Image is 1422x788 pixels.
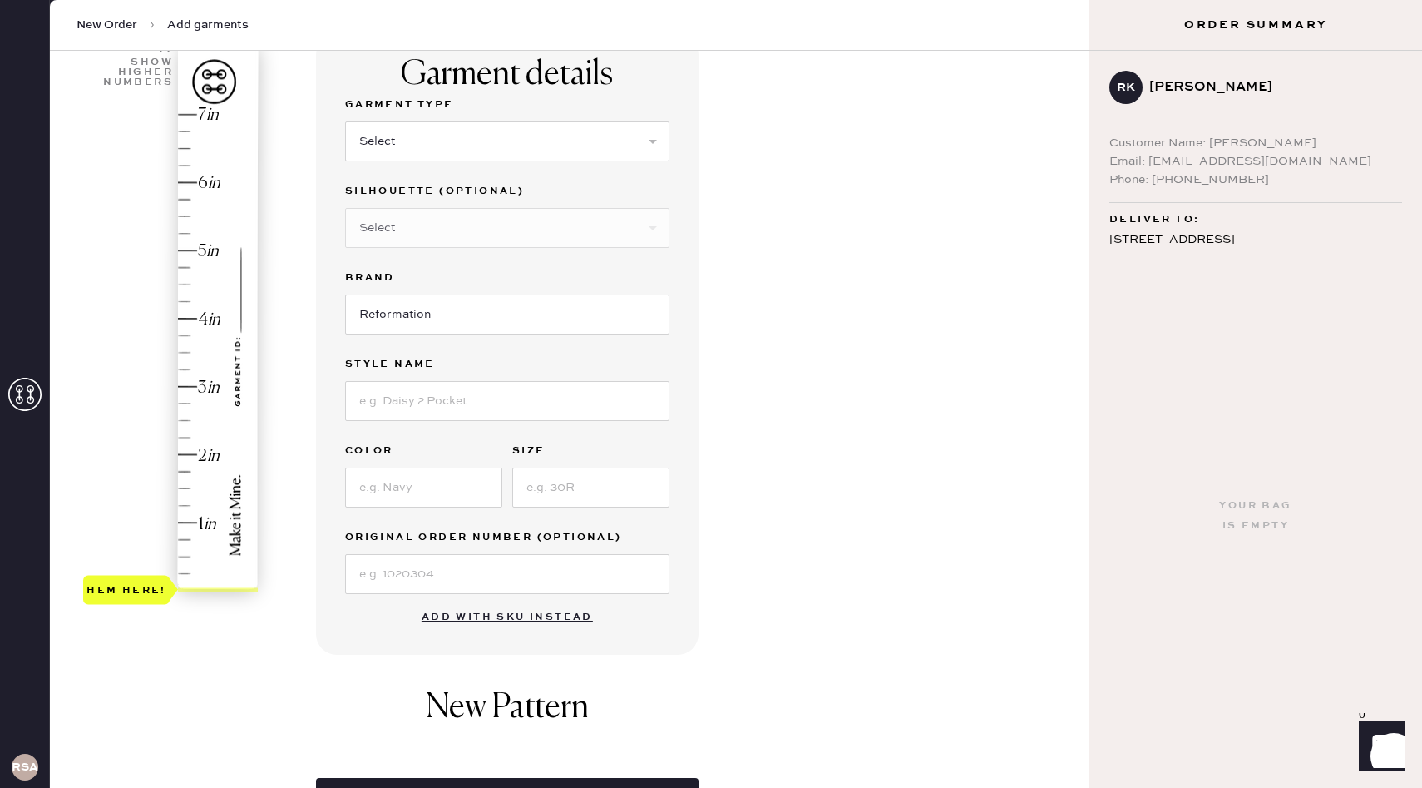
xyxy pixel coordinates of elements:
div: 7 [198,104,206,126]
label: Style name [345,354,669,374]
div: Garment details [401,55,613,95]
label: Size [512,441,669,461]
h1: New Pattern [426,688,589,745]
div: Email: [EMAIL_ADDRESS][DOMAIN_NAME] [1109,152,1402,171]
input: e.g. 1020304 [345,554,669,594]
input: e.g. Navy [345,468,502,508]
div: Show higher numbers [101,57,173,87]
div: Phone: [PHONE_NUMBER] [1109,171,1402,189]
div: Customer Name: [PERSON_NAME] [1109,134,1402,152]
div: in [206,104,219,126]
span: Add garments [167,17,249,33]
input: e.g. Daisy 2 Pocket [345,381,669,421]
div: Your bag is empty [1219,496,1291,536]
h3: RSA [12,761,38,773]
label: Original Order Number (Optional) [345,528,669,548]
label: Color [345,441,502,461]
button: Add with SKU instead [412,601,603,634]
input: e.g. 30R [512,468,669,508]
span: New Order [77,17,137,33]
h3: RK [1117,82,1135,93]
div: [PERSON_NAME] [1149,77,1389,97]
span: Deliver to: [1109,210,1199,230]
label: Silhouette (optional) [345,181,669,201]
label: Brand [345,268,669,288]
div: [STREET_ADDRESS] [GEOGRAPHIC_DATA] , WA 98105 [1109,230,1402,271]
h3: Order Summary [1089,17,1422,33]
input: Brand name [345,295,669,335]
iframe: Front Chat [1343,713,1415,785]
div: Hem here! [86,580,166,600]
label: Garment Type [345,95,669,115]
